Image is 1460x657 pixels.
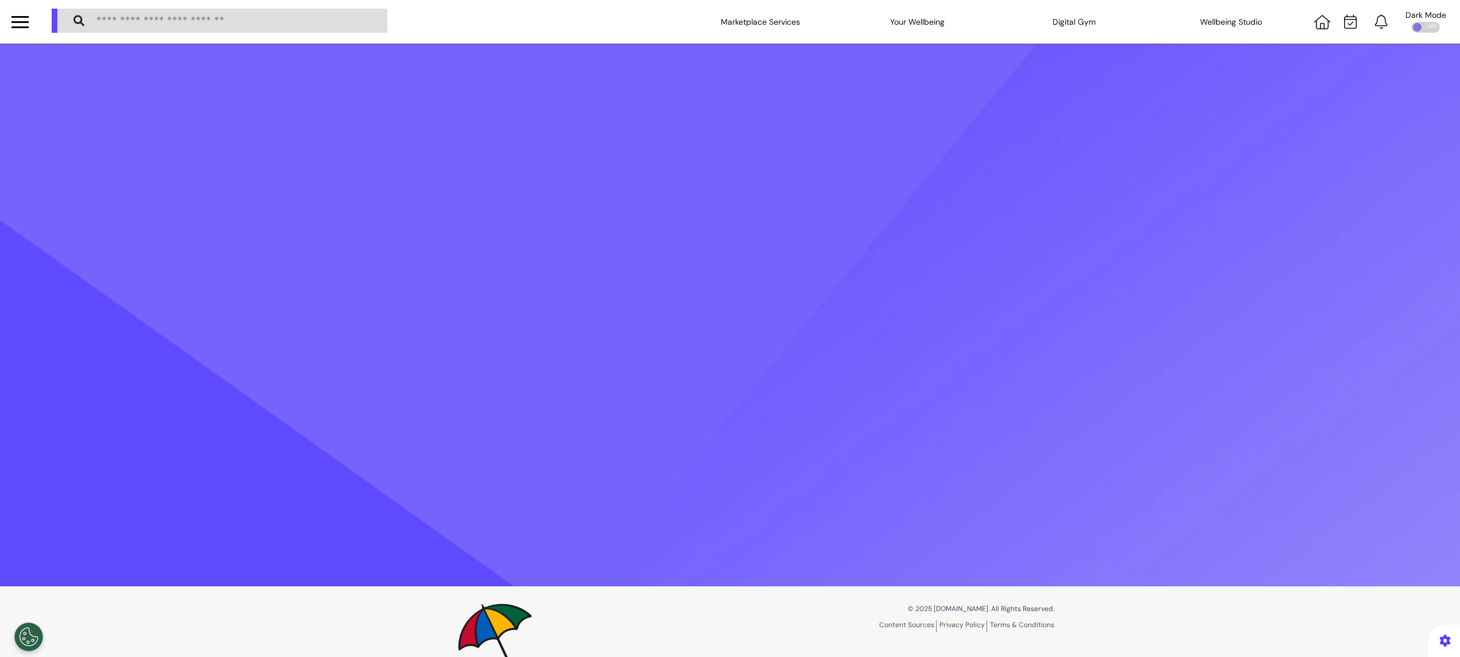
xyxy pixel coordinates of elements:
div: Digital Gym [1017,6,1132,38]
div: Marketplace Services [703,6,818,38]
p: © 2025 [DOMAIN_NAME]. All Rights Reserved. [739,604,1054,614]
div: OFF [1411,22,1440,33]
a: Terms & Conditions [990,620,1054,629]
button: Open Preferences [14,623,43,651]
a: Content Sources [879,620,937,632]
div: Dark Mode [1405,11,1446,19]
div: Wellbeing Studio [1174,6,1288,38]
a: Privacy Policy [939,620,987,632]
div: Your Wellbeing [860,6,975,38]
